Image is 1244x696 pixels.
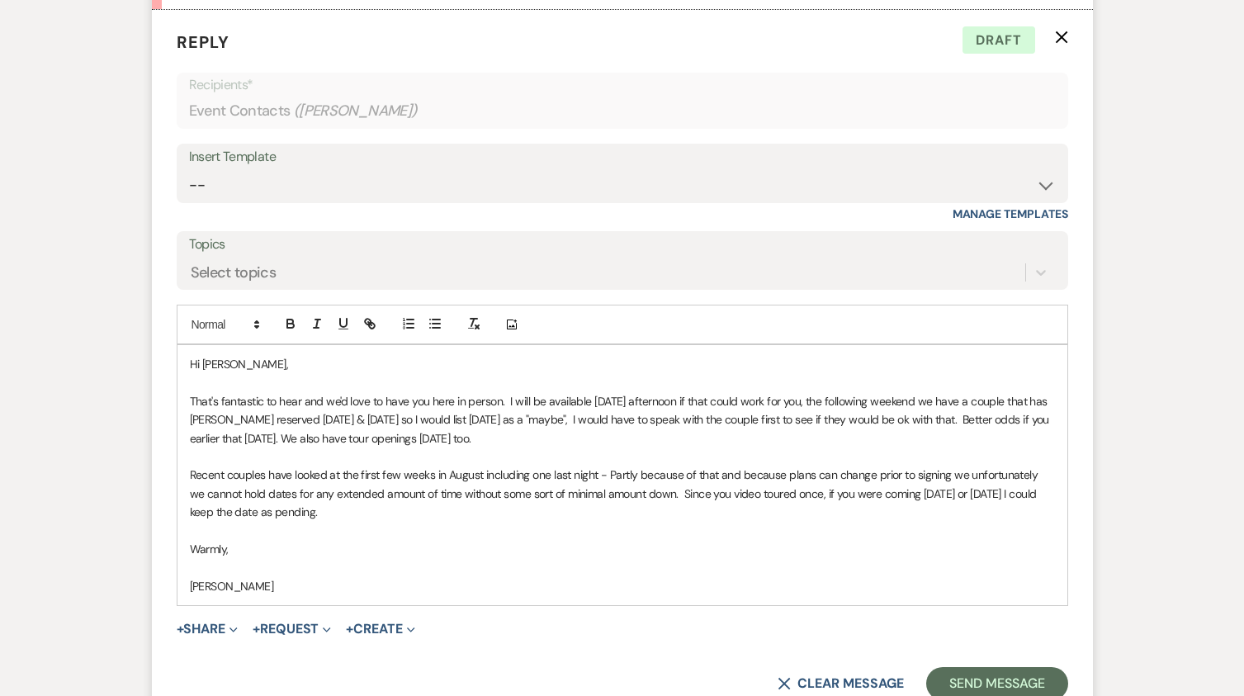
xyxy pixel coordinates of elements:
[177,623,239,636] button: Share
[190,355,1055,373] p: Hi [PERSON_NAME],
[190,466,1055,521] p: Recent couples have looked at the first few weeks in August including one last night - Partly bec...
[190,540,1055,558] p: Warmly,
[253,623,260,636] span: +
[190,392,1055,447] p: That's fantastic to hear and we'd love to have you here in person. I will be available [DATE] aft...
[191,261,277,283] div: Select topics
[963,26,1035,54] span: Draft
[189,74,1056,96] p: Recipients*
[294,100,418,122] span: ( [PERSON_NAME] )
[190,577,1055,595] p: [PERSON_NAME]
[177,623,184,636] span: +
[778,677,903,690] button: Clear message
[189,233,1056,257] label: Topics
[177,31,229,53] span: Reply
[346,623,414,636] button: Create
[253,623,331,636] button: Request
[189,145,1056,169] div: Insert Template
[346,623,353,636] span: +
[953,206,1068,221] a: Manage Templates
[189,95,1056,127] div: Event Contacts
